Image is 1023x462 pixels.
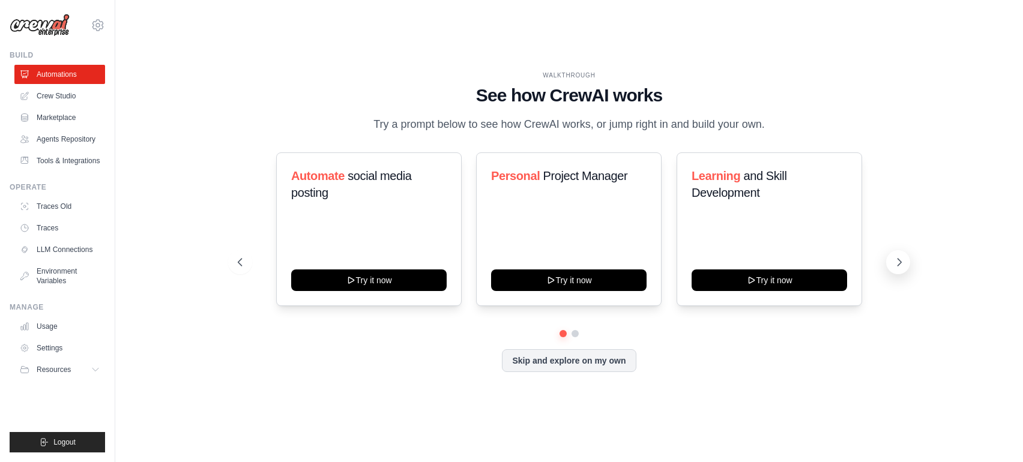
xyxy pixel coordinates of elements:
a: Settings [14,338,105,358]
a: LLM Connections [14,240,105,259]
span: Learning [692,169,740,182]
a: Environment Variables [14,262,105,290]
button: Resources [14,360,105,379]
span: Personal [491,169,540,182]
a: Agents Repository [14,130,105,149]
span: Project Manager [543,169,628,182]
div: WALKTHROUGH [238,71,901,80]
span: social media posting [291,169,412,199]
img: Logo [10,14,70,37]
div: Manage [10,302,105,312]
button: Try it now [692,269,847,291]
span: Logout [53,437,76,447]
span: Automate [291,169,345,182]
a: Tools & Integrations [14,151,105,170]
div: Build [10,50,105,60]
button: Logout [10,432,105,452]
button: Try it now [291,269,447,291]
span: Resources [37,365,71,374]
a: Traces [14,218,105,238]
a: Automations [14,65,105,84]
button: Try it now [491,269,647,291]
h1: See how CrewAI works [238,85,901,106]
p: Try a prompt below to see how CrewAI works, or jump right in and build your own. [367,116,771,133]
div: Operate [10,182,105,192]
button: Skip and explore on my own [502,349,636,372]
a: Crew Studio [14,86,105,106]
span: and Skill Development [692,169,786,199]
a: Traces Old [14,197,105,216]
a: Marketplace [14,108,105,127]
a: Usage [14,317,105,336]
